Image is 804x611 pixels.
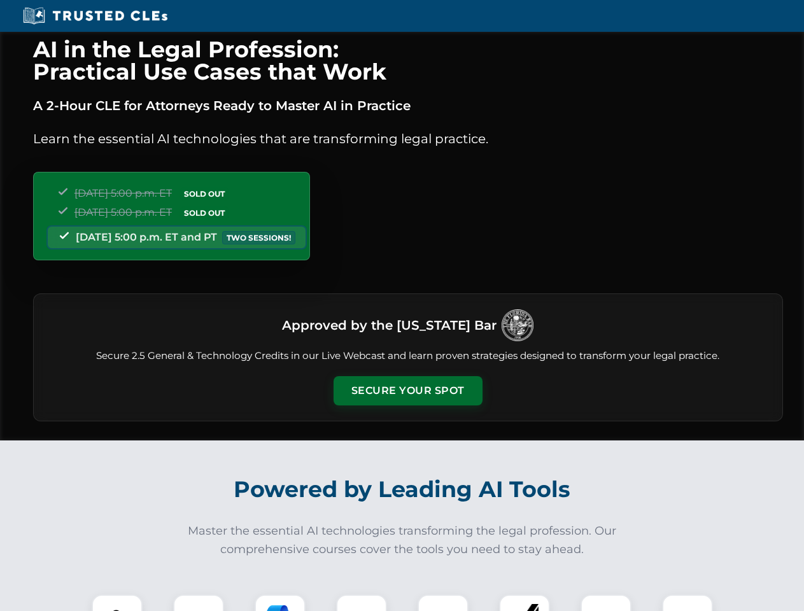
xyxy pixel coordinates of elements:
h3: Approved by the [US_STATE] Bar [282,314,497,337]
span: SOLD OUT [180,206,229,220]
h2: Powered by Leading AI Tools [50,467,755,512]
img: Trusted CLEs [19,6,171,25]
span: [DATE] 5:00 p.m. ET [74,187,172,199]
span: SOLD OUT [180,187,229,200]
img: Logo [502,309,533,341]
button: Secure Your Spot [334,376,483,405]
span: [DATE] 5:00 p.m. ET [74,206,172,218]
h1: AI in the Legal Profession: Practical Use Cases that Work [33,38,783,83]
p: A 2-Hour CLE for Attorneys Ready to Master AI in Practice [33,95,783,116]
p: Learn the essential AI technologies that are transforming legal practice. [33,129,783,149]
p: Secure 2.5 General & Technology Credits in our Live Webcast and learn proven strategies designed ... [49,349,767,363]
p: Master the essential AI technologies transforming the legal profession. Our comprehensive courses... [180,522,625,559]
